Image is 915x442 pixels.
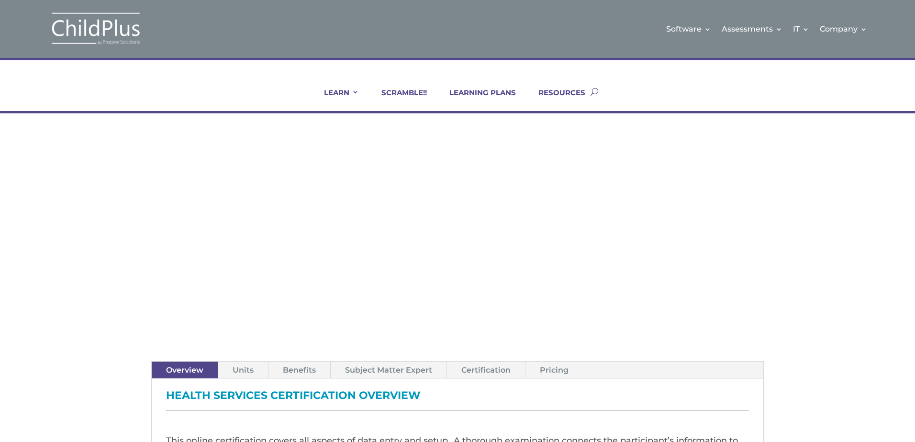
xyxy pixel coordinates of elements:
[820,10,867,48] a: Company
[268,362,330,378] a: Benefits
[793,10,809,48] a: IT
[526,88,585,111] a: RESOURCES
[437,88,516,111] a: LEARNING PLANS
[722,10,782,48] a: Assessments
[152,362,218,378] a: Overview
[525,362,583,378] a: Pricing
[447,362,525,378] a: Certification
[666,10,711,48] a: Software
[369,88,427,111] a: SCRAMBLE!!
[331,362,446,378] a: Subject Matter Expert
[312,88,359,111] a: LEARN
[166,390,749,406] h3: Health Services Certification Overview
[218,362,268,378] a: Units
